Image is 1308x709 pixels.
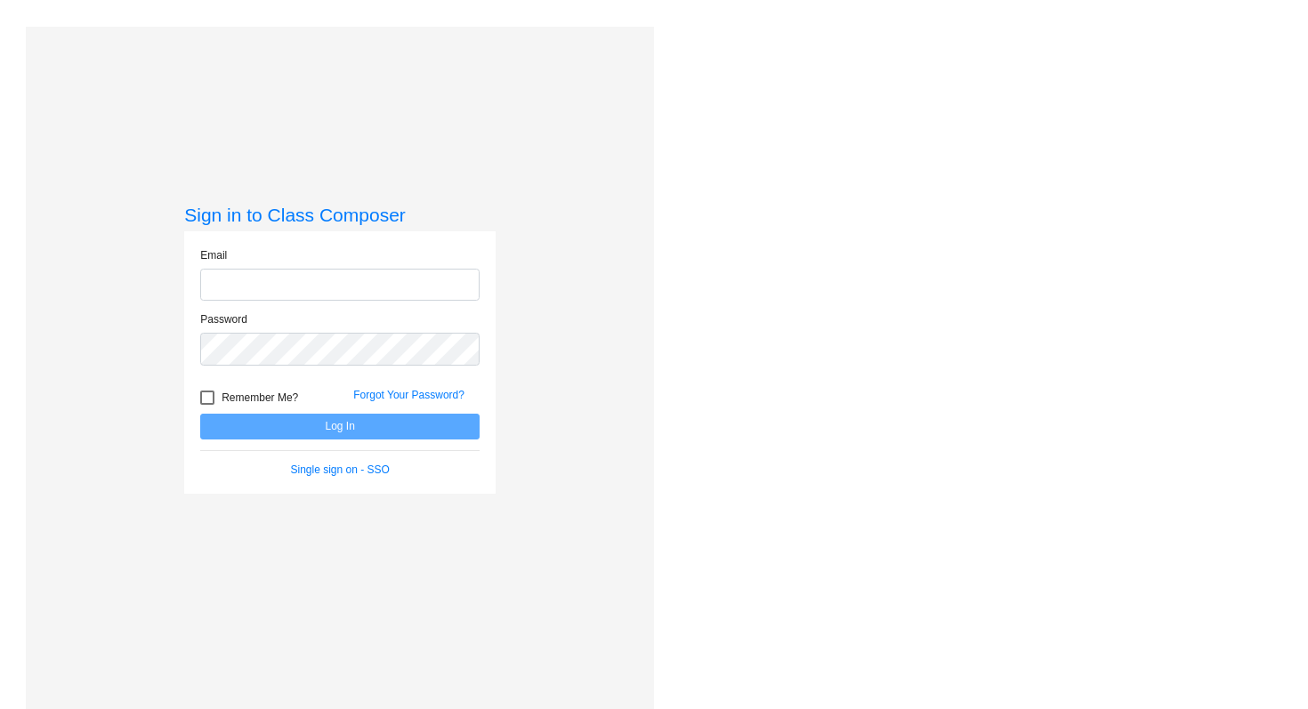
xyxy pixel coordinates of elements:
[353,389,464,401] a: Forgot Your Password?
[222,387,298,408] span: Remember Me?
[200,247,227,263] label: Email
[184,204,496,226] h3: Sign in to Class Composer
[200,414,480,439] button: Log In
[291,463,390,476] a: Single sign on - SSO
[200,311,247,327] label: Password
